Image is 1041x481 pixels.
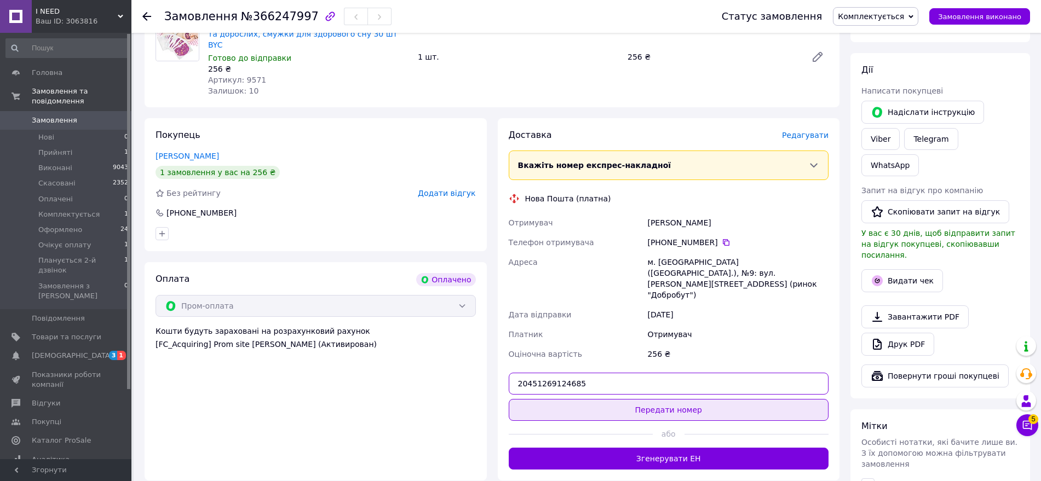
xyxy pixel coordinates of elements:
span: Дії [861,65,873,75]
span: Товари та послуги [32,332,101,342]
input: Номер експрес-накладної [509,373,829,395]
span: Доставка [509,130,552,140]
span: Покупець [156,130,200,140]
button: Скопіювати запит на відгук [861,200,1009,223]
div: Нова Пошта (платна) [522,193,614,204]
div: 1 шт. [413,49,623,65]
span: 1 [124,210,128,219]
div: [DATE] [645,305,831,324]
div: [PERSON_NAME] [645,213,831,233]
span: 1 [117,351,126,360]
span: 24 [120,225,128,235]
span: Готово до відправки [208,54,291,62]
span: Планується 2-й дзвінок [38,256,124,275]
span: Очікує оплату [38,240,91,250]
input: Пошук [5,38,129,58]
div: Оплачено [416,273,475,286]
span: Комплектується [838,12,904,21]
span: Прийняті [38,148,72,158]
span: Мітки [861,421,888,431]
span: 0 [124,132,128,142]
span: 5 [1028,414,1038,424]
div: 1 замовлення у вас на 256 ₴ [156,166,280,179]
div: [FC_Acquiring] Prom site [PERSON_NAME] (Активирован) [156,339,476,350]
button: Замовлення виконано [929,8,1030,25]
span: Вкажіть номер експрес-накладної [518,161,671,170]
span: Без рейтингу [166,189,221,198]
span: Замовлення та повідомлення [32,86,131,106]
span: Залишок: 10 [208,86,258,95]
a: Редагувати [807,46,829,68]
span: Виконані [38,163,72,173]
div: [PHONE_NUMBER] [647,237,829,248]
button: Згенерувати ЕН [509,448,829,470]
span: №366247997 [241,10,319,23]
button: Видати чек [861,269,943,292]
span: Замовлення [164,10,238,23]
a: Пластир тейп для носового дихання для дітей та дорослих, смужки для здорового сну 30 шт BYC [208,19,398,49]
span: 1 [124,240,128,250]
span: Замовлення [32,115,77,125]
a: Друк PDF [861,333,934,356]
span: Замовлення з [PERSON_NAME] [38,281,124,301]
div: Статус замовлення [722,11,823,22]
span: Каталог ProSale [32,436,91,445]
span: Аналітика [32,455,70,465]
span: Адреса [509,258,538,266]
span: Нові [38,132,54,142]
a: Telegram [904,128,958,150]
span: Дата відправки [509,310,572,319]
span: Комплектується [38,210,100,219]
div: Кошти будуть зараховані на розрахунковий рахунок [156,326,476,350]
span: Головна [32,68,62,78]
span: 1 [124,256,128,275]
span: 3 [109,351,118,360]
span: Оформлено [38,225,82,235]
span: Отримувач [509,218,553,227]
span: Додати відгук [418,189,475,198]
span: Артикул: 9571 [208,76,266,84]
span: або [653,428,685,439]
span: I NEED [36,7,118,16]
button: Передати номер [509,399,829,421]
span: Відгуки [32,398,60,408]
span: Замовлення виконано [938,13,1021,21]
span: Оплата [156,274,189,284]
span: Платник [509,330,543,339]
div: 256 ₴ [623,49,802,65]
div: Повернутися назад [142,11,151,22]
span: Оплачені [38,194,73,204]
div: Отримувач [645,324,831,344]
span: Повідомлення [32,314,85,323]
span: Скасовані [38,178,76,188]
div: 256 ₴ [645,344,831,364]
span: 2352 [113,178,128,188]
span: 0 [124,194,128,204]
button: Чат з покупцем5 [1016,414,1038,436]
span: Редагувати [782,131,829,140]
div: Ваш ID: 3063816 [36,16,131,26]
img: Пластир тейп для носового дихання для дітей та дорослих, смужки для здорового сну 30 шт BYC [157,18,198,61]
button: Повернути гроші покупцеві [861,364,1009,387]
span: Показники роботи компанії [32,370,101,390]
span: Покупці [32,417,61,427]
span: 1 [124,148,128,158]
span: Особисті нотатки, які бачите лише ви. З їх допомогою можна фільтрувати замовлення [861,438,1017,468]
a: WhatsApp [861,154,919,176]
div: [PHONE_NUMBER] [165,207,238,218]
a: [PERSON_NAME] [156,152,219,160]
button: Надіслати інструкцію [861,101,984,124]
span: У вас є 30 днів, щоб відправити запит на відгук покупцеві, скопіювавши посилання. [861,229,1015,259]
span: Написати покупцеві [861,86,943,95]
span: Оціночна вартість [509,350,582,358]
span: Телефон отримувача [509,238,594,247]
a: Viber [861,128,900,150]
span: [DEMOGRAPHIC_DATA] [32,351,113,361]
a: Завантажити PDF [861,305,969,328]
span: 9043 [113,163,128,173]
div: 256 ₴ [208,63,409,74]
div: м. [GEOGRAPHIC_DATA] ([GEOGRAPHIC_DATA].), №9: вул. [PERSON_NAME][STREET_ADDRESS] (ринок "Добробут") [645,252,831,305]
span: Запит на відгук про компанію [861,186,983,195]
span: 0 [124,281,128,301]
